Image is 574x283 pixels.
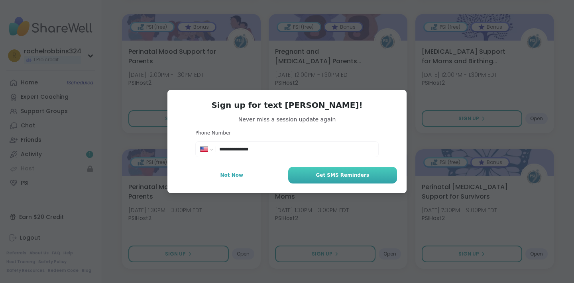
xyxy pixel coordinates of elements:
[177,115,397,123] span: Never miss a session update again
[177,167,287,183] button: Not Now
[177,100,397,111] h3: Sign up for text [PERSON_NAME]!
[201,147,208,152] img: United States
[195,130,379,137] h3: Phone Number
[220,172,243,179] span: Not Now
[316,172,369,179] span: Get SMS Reminders
[288,167,397,183] button: Get SMS Reminders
